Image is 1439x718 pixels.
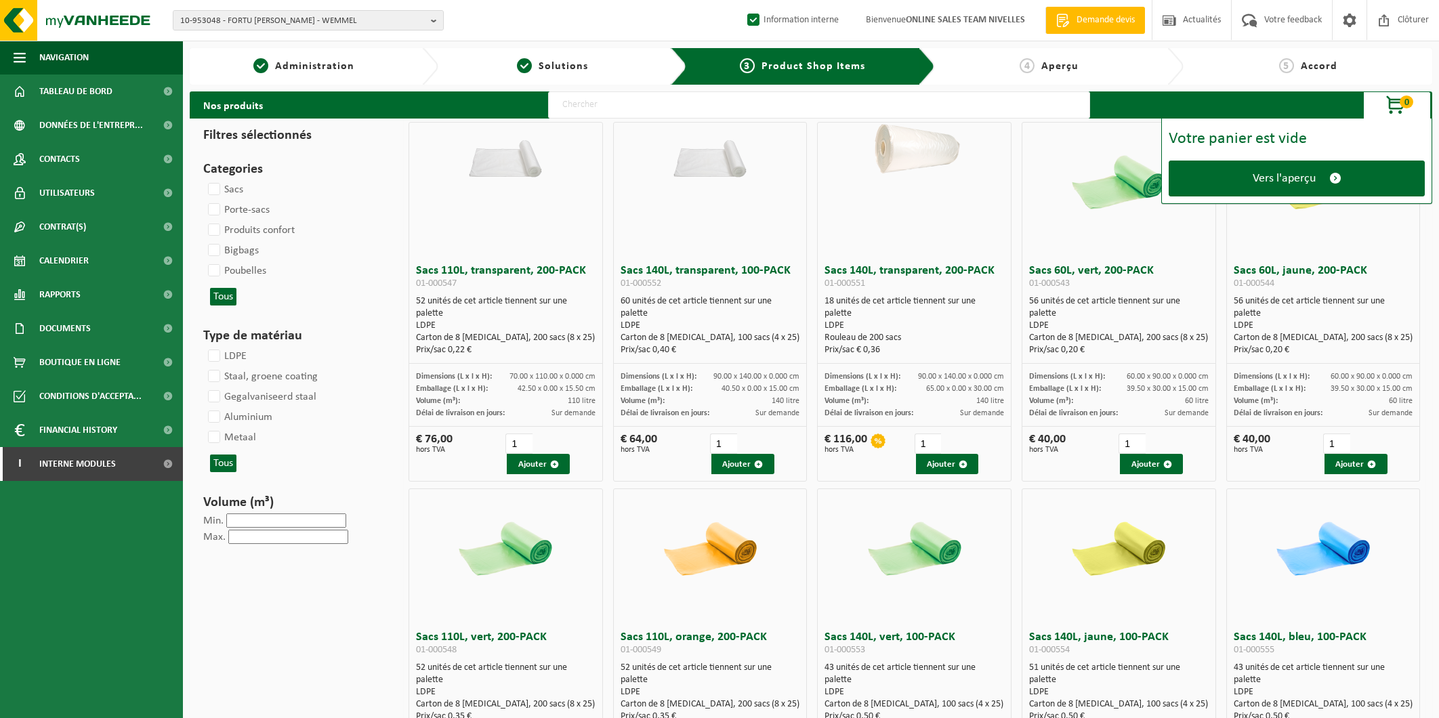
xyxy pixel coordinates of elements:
span: Interne modules [39,447,116,481]
div: Carton de 8 [MEDICAL_DATA], 100 sacs (4 x 25) [825,698,1004,711]
span: Dimensions (L x l x H): [1234,373,1310,381]
span: Délai de livraison en jours: [621,409,709,417]
span: 4 [1020,58,1035,73]
span: hors TVA [1029,446,1066,454]
a: 5Accord [1190,58,1425,75]
span: Vers l'aperçu [1253,171,1316,186]
a: Vers l'aperçu [1169,161,1425,196]
h3: Sacs 140L, jaune, 100-PACK [1029,631,1209,658]
button: Tous [210,288,236,305]
span: Navigation [39,41,89,75]
label: Max. [203,532,226,543]
span: Délai de livraison en jours: [1029,409,1118,417]
div: Prix/sac € 0,36 [825,344,1004,356]
label: LDPE [205,346,247,366]
img: 01-000555 [1266,489,1381,604]
input: 1 [1119,434,1146,454]
button: Ajouter [1325,454,1388,474]
input: 1 [505,434,533,454]
input: 1 [710,434,737,454]
span: Dimensions (L x l x H): [621,373,696,381]
span: Conditions d'accepta... [39,379,142,413]
span: Données de l'entrepr... [39,108,143,142]
span: 01-000547 [416,278,457,289]
h3: Filtres sélectionnés [203,125,383,146]
span: Sur demande [1165,409,1209,417]
div: Carton de 8 [MEDICAL_DATA], 100 sacs (4 x 25) [1234,698,1413,711]
span: 01-000549 [621,645,661,655]
label: Porte-sacs [205,200,270,220]
span: 0 [1400,96,1413,108]
div: LDPE [1234,320,1413,332]
input: 1 [915,434,942,454]
span: 1 [253,58,268,73]
span: Product Shop Items [762,61,865,72]
div: € 64,00 [621,434,657,454]
img: 01-000549 [652,489,768,604]
div: Carton de 8 [MEDICAL_DATA], 200 sacs (8 x 25) [621,698,800,711]
div: LDPE [825,686,1004,698]
div: LDPE [621,686,800,698]
a: 1Administration [196,58,411,75]
span: 40.50 x 0.00 x 15.00 cm [722,385,799,393]
span: hors TVA [621,446,657,454]
span: Volume (m³): [1234,397,1278,405]
img: 01-000543 [1061,123,1176,238]
span: Administration [275,61,354,72]
div: 18 unités de cet article tiennent sur une palette [825,295,1004,356]
label: Poubelles [205,261,266,281]
label: Produits confort [205,220,295,240]
img: 01-000554 [1061,489,1176,604]
span: Sur demande [1369,409,1413,417]
span: Délai de livraison en jours: [825,409,913,417]
div: LDPE [1029,686,1209,698]
div: LDPE [825,320,1004,332]
span: Volume (m³): [621,397,665,405]
span: Volume (m³): [416,397,460,405]
span: 60 litre [1389,397,1413,405]
span: 90.00 x 140.00 x 0.000 cm [918,373,1004,381]
h3: Sacs 110L, orange, 200-PACK [621,631,800,658]
span: 90.00 x 140.00 x 0.000 cm [713,373,799,381]
button: Ajouter [507,454,570,474]
div: LDPE [621,320,800,332]
div: Carton de 8 [MEDICAL_DATA], 200 sacs (8 x 25) [1234,332,1413,344]
label: Staal, groene coating [205,366,318,387]
label: Min. [203,515,224,526]
label: Aluminium [205,407,272,427]
span: 10-953048 - FORTU [PERSON_NAME] - WEMMEL [180,11,425,31]
span: Calendrier [39,244,89,278]
h3: Categories [203,159,383,179]
span: Demande devis [1073,14,1138,27]
strong: ONLINE SALES TEAM NIVELLES [906,15,1025,25]
div: € 40,00 [1029,434,1066,454]
span: 60.00 x 90.00 x 0.000 cm [1331,373,1413,381]
div: LDPE [416,320,596,332]
span: Solutions [539,61,588,72]
label: Sacs [205,179,243,200]
span: Emballage (L x l x H): [416,385,488,393]
span: hors TVA [1234,446,1270,454]
h3: Sacs 60L, vert, 200-PACK [1029,265,1209,292]
a: 3Product Shop Items [697,58,909,75]
span: Utilisateurs [39,176,95,210]
div: Carton de 8 [MEDICAL_DATA], 100 sacs (4 x 25) [1029,698,1209,711]
h3: Sacs 140L, transparent, 200-PACK [825,265,1004,292]
span: 01-000551 [825,278,865,289]
h3: Type de matériau [203,326,383,346]
span: 01-000554 [1029,645,1070,655]
h3: Sacs 110L, vert, 200-PACK [416,631,596,658]
div: Carton de 8 [MEDICAL_DATA], 200 sacs (8 x 25) [416,332,596,344]
h3: Sacs 140L, vert, 100-PACK [825,631,1004,658]
div: Prix/sac 0,20 € [1234,344,1413,356]
span: Sur demande [960,409,1004,417]
span: Contrat(s) [39,210,86,244]
span: Délai de livraison en jours: [1234,409,1322,417]
span: Aperçu [1041,61,1079,72]
a: Demande devis [1045,7,1145,34]
input: 1 [1323,434,1350,454]
div: € 76,00 [416,434,453,454]
span: hors TVA [825,446,867,454]
span: Financial History [39,413,117,447]
h3: Sacs 110L, transparent, 200-PACK [416,265,596,292]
